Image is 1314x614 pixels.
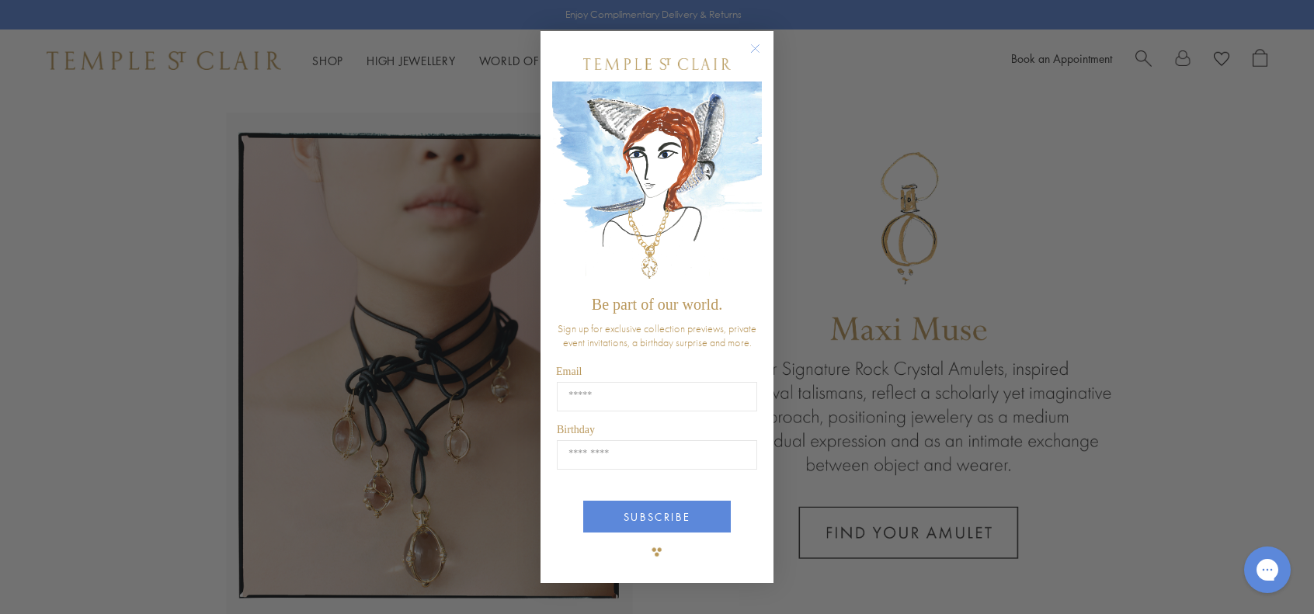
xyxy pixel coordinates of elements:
[558,321,756,349] span: Sign up for exclusive collection previews, private event invitations, a birthday surprise and more.
[556,366,582,377] span: Email
[557,424,595,435] span: Birthday
[557,382,757,411] input: Email
[592,296,722,313] span: Be part of our world.
[753,47,773,66] button: Close dialog
[583,58,731,70] img: Temple St. Clair
[641,536,673,567] img: TSC
[583,501,731,532] button: SUBSCRIBE
[552,82,762,289] img: c4a9eb12-d91a-4d4a-8ee0-386386f4f338.jpeg
[1236,541,1298,598] iframe: Gorgias live chat messenger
